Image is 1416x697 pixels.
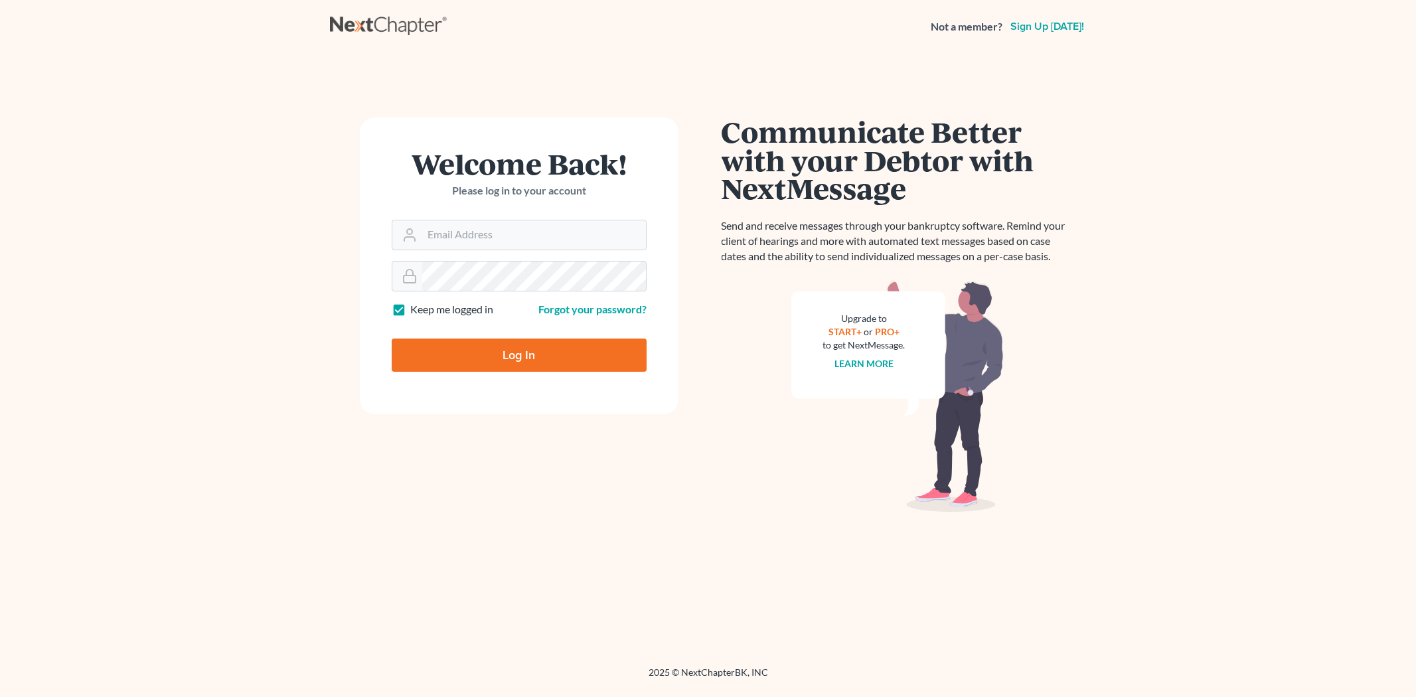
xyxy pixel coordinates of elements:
[1008,21,1087,32] a: Sign up [DATE]!
[392,149,647,178] h1: Welcome Back!
[392,339,647,372] input: Log In
[722,218,1073,264] p: Send and receive messages through your bankruptcy software. Remind your client of hearings and mo...
[410,302,493,317] label: Keep me logged in
[392,183,647,198] p: Please log in to your account
[834,358,894,369] a: Learn more
[823,339,905,352] div: to get NextMessage.
[864,326,873,337] span: or
[931,19,1002,35] strong: Not a member?
[538,303,647,315] a: Forgot your password?
[828,326,862,337] a: START+
[823,312,905,325] div: Upgrade to
[722,117,1073,202] h1: Communicate Better with your Debtor with NextMessage
[422,220,646,250] input: Email Address
[791,280,1004,512] img: nextmessage_bg-59042aed3d76b12b5cd301f8e5b87938c9018125f34e5fa2b7a6b67550977c72.svg
[875,326,900,337] a: PRO+
[330,666,1087,690] div: 2025 © NextChapterBK, INC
